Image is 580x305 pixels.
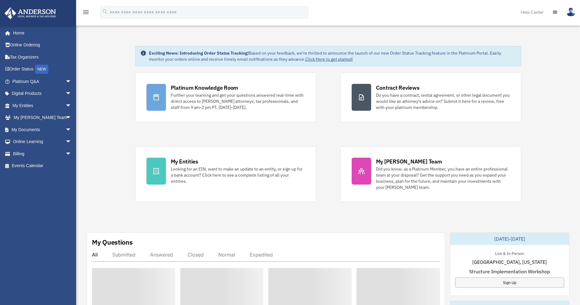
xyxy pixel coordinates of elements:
strong: Exciting News: Introducing Order Status Tracking! [149,50,249,56]
div: Platinum Knowledge Room [171,84,238,91]
a: menu [82,11,90,16]
span: arrow_drop_down [65,88,78,100]
span: arrow_drop_down [65,148,78,160]
div: My [PERSON_NAME] Team [376,158,442,165]
div: [DATE]-[DATE] [450,233,569,245]
a: Online Ordering [4,39,81,51]
div: Further your learning and get your questions answered real-time with direct access to [PERSON_NAM... [171,92,305,110]
span: arrow_drop_down [65,136,78,148]
div: Based on your feedback, we're thrilled to announce the launch of our new Order Status Tracking fe... [149,50,516,62]
a: Order StatusNEW [4,63,81,76]
img: Anderson Advisors Platinum Portal [3,7,58,19]
div: NEW [35,65,48,74]
a: Click Here to get started! [305,56,353,62]
a: My Entitiesarrow_drop_down [4,99,81,112]
div: Closed [188,252,204,258]
a: My [PERSON_NAME] Team Did you know, as a Platinum Member, you have an entire professional team at... [340,146,521,202]
a: Online Learningarrow_drop_down [4,136,81,148]
span: arrow_drop_down [65,112,78,124]
div: All [92,252,98,258]
a: Contract Reviews Do you have a contract, rental agreement, or other legal document you would like... [340,73,521,122]
a: Events Calendar [4,160,81,172]
a: Platinum Q&Aarrow_drop_down [4,75,81,88]
span: [GEOGRAPHIC_DATA], [US_STATE] [472,258,547,266]
a: My [PERSON_NAME] Teamarrow_drop_down [4,112,81,124]
div: My Questions [92,238,133,247]
a: My Entities Looking for an EIN, want to make an update to an entity, or sign up for a bank accoun... [135,146,316,202]
div: Expedited [250,252,273,258]
i: menu [82,9,90,16]
div: Normal [218,252,235,258]
div: Do you have a contract, rental agreement, or other legal document you would like an attorney's ad... [376,92,510,110]
a: My Documentsarrow_drop_down [4,124,81,136]
div: My Entities [171,158,198,165]
div: Live & In-Person [490,250,529,256]
a: Billingarrow_drop_down [4,148,81,160]
a: Platinum Knowledge Room Further your learning and get your questions answered real-time with dire... [135,73,316,122]
span: Structure Implementation Workshop [469,268,550,275]
div: Answered [150,252,173,258]
a: Sign Up [455,278,564,288]
span: arrow_drop_down [65,75,78,88]
a: Home [4,27,78,39]
span: arrow_drop_down [65,99,78,112]
div: Looking for an EIN, want to make an update to an entity, or sign up for a bank account? Click her... [171,166,305,184]
div: Did you know, as a Platinum Member, you have an entire professional team at your disposal? Get th... [376,166,510,190]
span: arrow_drop_down [65,124,78,136]
i: search [102,8,108,15]
a: Digital Productsarrow_drop_down [4,88,81,100]
div: Submitted [112,252,135,258]
a: Tax Organizers [4,51,81,63]
img: User Pic [566,8,575,16]
div: Contract Reviews [376,84,420,91]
